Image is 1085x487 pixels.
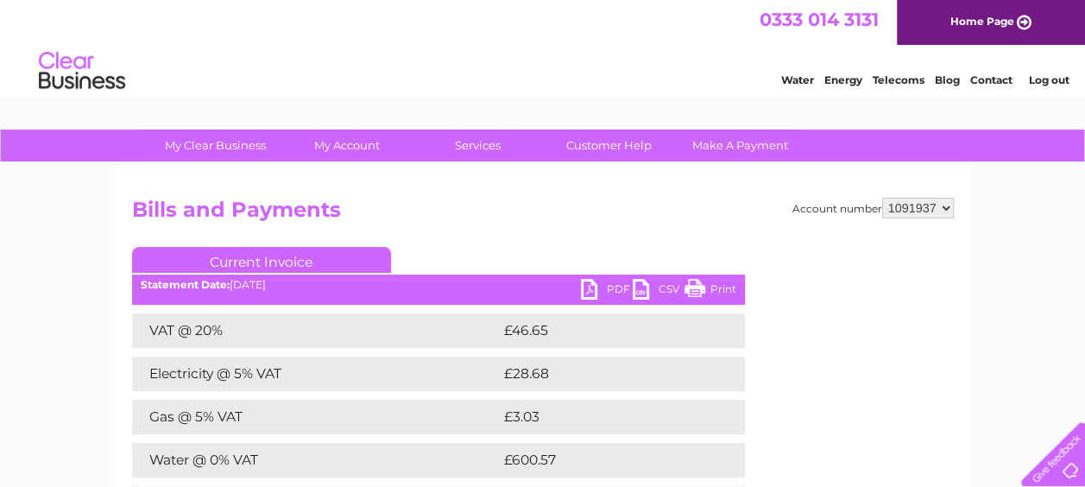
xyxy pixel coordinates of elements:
td: £3.03 [500,400,704,434]
td: VAT @ 20% [132,313,500,348]
a: Blog [935,73,960,86]
b: Statement Date: [141,278,230,291]
td: Gas @ 5% VAT [132,400,500,434]
a: 0333 014 3131 [760,9,879,30]
a: My Account [275,130,418,161]
div: Account number [792,198,954,218]
a: CSV [633,279,684,304]
a: Log out [1028,73,1069,86]
h2: Bills and Payments [132,198,954,231]
td: Electricity @ 5% VAT [132,357,500,391]
a: Energy [824,73,862,86]
a: Services [407,130,549,161]
a: Telecoms [873,73,924,86]
a: Contact [970,73,1012,86]
div: [DATE] [132,279,745,291]
img: logo.png [38,45,126,98]
a: Print [684,279,736,304]
td: £600.57 [500,443,715,478]
td: Water @ 0% VAT [132,443,500,478]
a: Water [781,73,814,86]
a: PDF [581,279,633,304]
div: Clear Business is a trading name of Verastar Limited (registered in [GEOGRAPHIC_DATA] No. 3667643... [136,9,951,84]
a: Customer Help [538,130,680,161]
a: Make A Payment [669,130,811,161]
a: My Clear Business [144,130,287,161]
a: Current Invoice [132,247,391,273]
td: £46.65 [500,313,710,348]
td: £28.68 [500,357,711,391]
